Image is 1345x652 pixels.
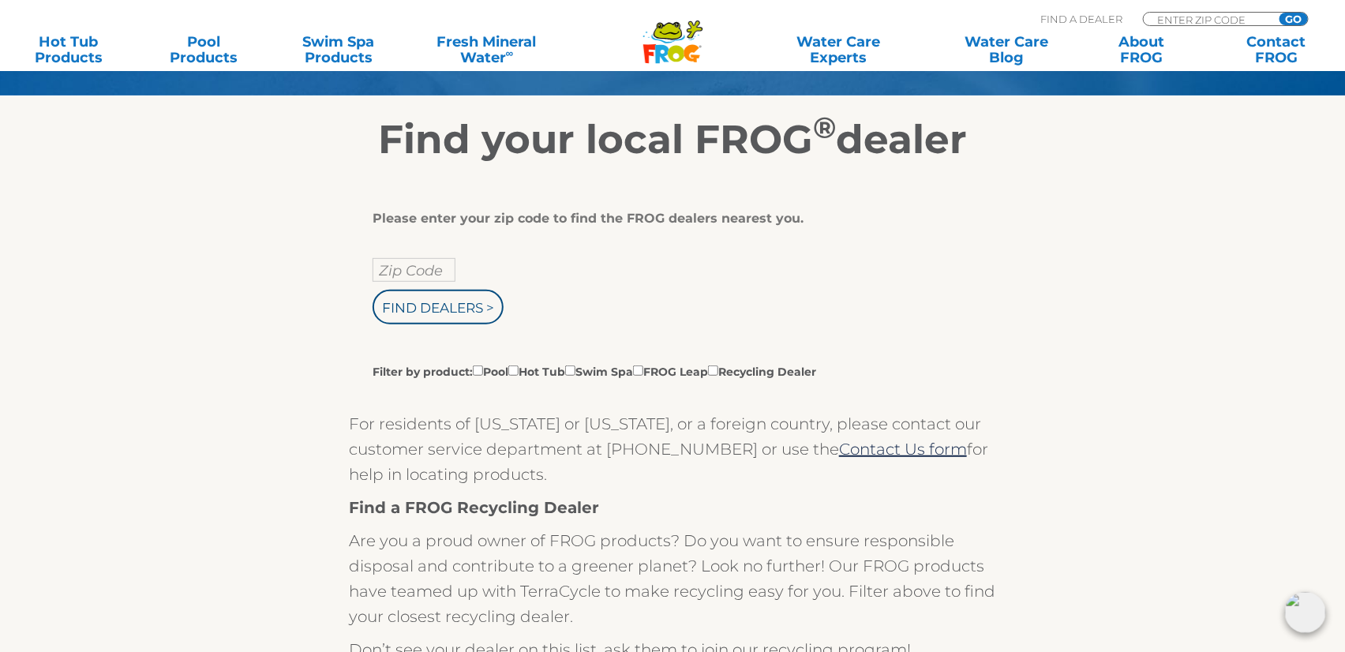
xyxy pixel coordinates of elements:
[508,365,519,376] input: Filter by product:PoolHot TubSwim SpaFROG LeapRecycling Dealer
[349,411,996,487] p: For residents of [US_STATE] or [US_STATE], or a foreign country, please contact our customer serv...
[1224,34,1329,66] a: ContactFROG
[187,116,1158,163] h2: Find your local FROG dealer
[421,34,552,66] a: Fresh MineralWater∞
[565,365,575,376] input: Filter by product:PoolHot TubSwim SpaFROG LeapRecycling Dealer
[753,34,924,66] a: Water CareExperts
[286,34,391,66] a: Swim SpaProducts
[16,34,121,66] a: Hot TubProducts
[954,34,1059,66] a: Water CareBlog
[349,498,599,517] strong: Find a FROG Recycling Dealer
[349,528,996,629] p: Are you a proud owner of FROG products? Do you want to ensure responsible disposal and contribute...
[1040,12,1122,26] p: Find A Dealer
[373,211,961,227] div: Please enter your zip code to find the FROG dealers nearest you.
[1089,34,1194,66] a: AboutFROG
[1279,13,1308,25] input: GO
[506,47,514,59] sup: ∞
[151,34,256,66] a: PoolProducts
[473,365,483,376] input: Filter by product:PoolHot TubSwim SpaFROG LeapRecycling Dealer
[373,362,816,380] label: Filter by product: Pool Hot Tub Swim Spa FROG Leap Recycling Dealer
[1285,592,1326,633] img: openIcon
[708,365,718,376] input: Filter by product:PoolHot TubSwim SpaFROG LeapRecycling Dealer
[373,290,504,324] input: Find Dealers >
[633,365,643,376] input: Filter by product:PoolHot TubSwim SpaFROG LeapRecycling Dealer
[813,110,836,145] sup: ®
[1156,13,1262,26] input: Zip Code Form
[839,440,967,459] a: Contact Us form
